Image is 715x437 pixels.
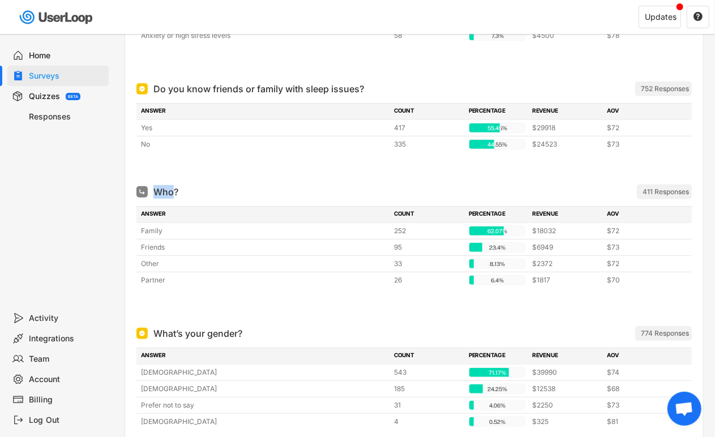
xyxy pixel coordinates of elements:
img: Single Select [139,330,145,337]
div: $24523 [532,139,600,149]
div: Do you know friends or family with sleep issues? [153,82,364,96]
div: 6.4% [472,276,524,286]
div: $2372 [532,259,600,269]
div: 71.17% [472,368,524,378]
div: PERCENTAGE [469,351,525,361]
div: 543 [394,367,462,378]
div: 185 [394,384,462,394]
div: COUNT [394,209,462,220]
div: 26 [394,275,462,285]
div: $81 [607,417,675,427]
div: 24.25% [472,384,524,395]
div: $73 [607,139,675,149]
div: $78 [607,31,675,41]
div: 58 [394,31,462,41]
div: 411 Responses [643,187,689,196]
div: Team [29,354,104,365]
div: No [141,139,387,149]
div: COUNT [394,106,462,117]
div: $68 [607,384,675,394]
div: 774 Responses [641,329,689,338]
div: Quizzes [29,91,60,102]
div: Billing [29,395,104,405]
div: Integrations [29,333,104,344]
div: 4 [394,417,462,427]
div: REVENUE [532,209,600,220]
div: $18032 [532,226,600,236]
div: Surveys [29,71,104,82]
div: 417 [394,123,462,133]
div: Responses [29,112,104,122]
div: $29918 [532,123,600,133]
div: $6949 [532,242,600,252]
div: 95 [394,242,462,252]
div: BETA [68,95,78,98]
div: AOV [607,209,675,220]
div: 7.3% [472,31,524,41]
div: ANSWER [141,351,387,361]
div: [DEMOGRAPHIC_DATA] [141,367,387,378]
img: Single Select [139,188,145,195]
div: Anxiety or high stress levels [141,31,387,41]
div: $4500 [532,31,600,41]
div: 31 [394,400,462,410]
div: 0.52% [472,417,524,427]
div: 4.06% [472,401,524,411]
div: 252 [394,226,462,236]
div: $70 [607,275,675,285]
div: REVENUE [532,106,600,117]
div: $72 [607,226,675,236]
div: What’s your gender? [153,327,242,340]
div: Partner [141,275,387,285]
text:  [693,11,703,22]
div: $1817 [532,275,600,285]
div: Home [29,50,104,61]
div: AOV [607,351,675,361]
div: 8.13% [472,259,524,269]
div: $2250 [532,400,600,410]
div: 23.4% [472,243,524,253]
div: PERCENTAGE [469,209,525,220]
div: 752 Responses [641,84,689,93]
div: Open chat [667,392,701,426]
div: 33 [394,259,462,269]
div: Log Out [29,415,104,426]
div: REVENUE [532,351,600,361]
div: Prefer not to say [141,400,387,410]
div: $39990 [532,367,600,378]
div: Account [29,374,104,385]
div: COUNT [394,351,462,361]
div: $12538 [532,384,600,394]
div: $325 [532,417,600,427]
div: Family [141,226,387,236]
div: 55.45% [472,123,524,134]
div: PERCENTAGE [469,106,525,117]
div: $73 [607,242,675,252]
div: ANSWER [141,106,387,117]
div: 62.07% [472,226,524,237]
div: Other [141,259,387,269]
div: $72 [607,259,675,269]
img: userloop-logo-01.svg [17,6,97,29]
div: $73 [607,400,675,410]
div: Who? [153,185,178,199]
div: $72 [607,123,675,133]
div: $74 [607,367,675,378]
div: Updates [645,13,677,21]
div: 44.55% [472,140,524,150]
div: Activity [29,313,104,324]
div: Yes [141,123,387,133]
img: Single Select [139,85,145,92]
div: [DEMOGRAPHIC_DATA] [141,384,387,394]
div: 335 [394,139,462,149]
div: [DEMOGRAPHIC_DATA] [141,417,387,427]
div: Friends [141,242,387,252]
div: AOV [607,106,675,117]
div: ANSWER [141,209,387,220]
